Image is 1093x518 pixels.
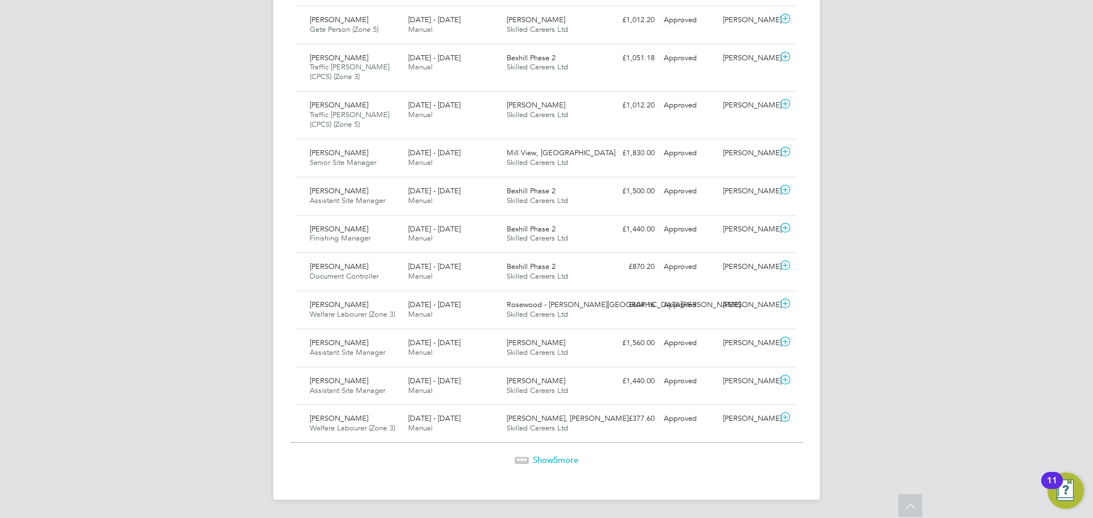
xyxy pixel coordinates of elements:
span: [DATE] - [DATE] [408,15,461,24]
span: Skilled Careers Ltd [507,158,568,167]
span: [DATE] - [DATE] [408,338,461,347]
span: Rosewood - [PERSON_NAME][GEOGRAPHIC_DATA][PERSON_NAME]… [507,300,748,309]
span: [DATE] - [DATE] [408,300,461,309]
div: Approved [659,96,718,115]
span: Bexhill Phase 2 [507,224,556,234]
span: [PERSON_NAME], [PERSON_NAME] [507,413,628,423]
span: Bexhill Phase 2 [507,53,556,63]
span: Document Controller [310,271,379,281]
div: [PERSON_NAME] [718,334,778,353]
div: £870.20 [600,258,659,276]
span: Traffic [PERSON_NAME] (CPCS) (Zone 5) [310,110,389,129]
span: [PERSON_NAME] [310,15,368,24]
span: Manual [408,347,433,357]
span: [PERSON_NAME] [310,186,368,196]
div: Approved [659,258,718,276]
span: Skilled Careers Ltd [507,423,568,433]
span: [DATE] - [DATE] [408,100,461,110]
span: Welfare Labourer (Zone 3) [310,309,395,319]
div: Approved [659,182,718,201]
span: [PERSON_NAME] [310,413,368,423]
span: [PERSON_NAME] [507,15,565,24]
span: Manual [408,233,433,243]
span: [DATE] - [DATE] [408,224,461,234]
div: Approved [659,220,718,239]
span: Manual [408,271,433,281]
span: [PERSON_NAME] [507,376,565,386]
span: Manual [408,158,433,167]
div: Approved [659,409,718,428]
div: £1,440.00 [600,220,659,239]
div: £1,012.20 [600,96,659,115]
span: [PERSON_NAME] [310,300,368,309]
span: Skilled Careers Ltd [507,309,568,319]
span: Skilled Careers Ltd [507,347,568,357]
div: [PERSON_NAME] [718,144,778,163]
div: Approved [659,296,718,314]
span: [PERSON_NAME] [310,376,368,386]
span: [PERSON_NAME] [310,100,368,110]
span: [PERSON_NAME] [310,224,368,234]
span: [PERSON_NAME] [310,148,368,158]
button: Open Resource Center, 11 new notifications [1047,473,1084,509]
span: Manual [408,24,433,34]
span: Manual [408,196,433,205]
span: Manual [408,110,433,119]
div: £604.16 [600,296,659,314]
span: Skilled Careers Ltd [507,196,568,205]
div: Approved [659,11,718,30]
div: £1,830.00 [600,144,659,163]
span: Gate Person (Zone 5) [310,24,379,34]
div: Approved [659,334,718,353]
div: Approved [659,49,718,68]
span: [DATE] - [DATE] [408,186,461,196]
div: £1,440.00 [600,372,659,391]
span: Finishing Manager [310,233,371,243]
span: [DATE] - [DATE] [408,148,461,158]
span: [DATE] - [DATE] [408,413,461,423]
span: Manual [408,423,433,433]
span: Traffic [PERSON_NAME] (CPCS) (Zone 3) [310,62,389,81]
div: £377.60 [600,409,659,428]
span: Skilled Careers Ltd [507,62,568,72]
div: [PERSON_NAME] [718,258,778,276]
div: [PERSON_NAME] [718,182,778,201]
div: [PERSON_NAME] [718,296,778,314]
div: [PERSON_NAME] [718,96,778,115]
span: [DATE] - [DATE] [408,262,461,271]
div: [PERSON_NAME] [718,49,778,68]
span: Skilled Careers Ltd [507,271,568,281]
div: £1,560.00 [600,334,659,353]
span: [PERSON_NAME] [310,338,368,347]
div: [PERSON_NAME] [718,409,778,428]
span: [PERSON_NAME] [310,53,368,63]
span: [PERSON_NAME] [507,100,565,110]
span: Skilled Careers Ltd [507,386,568,395]
div: £1,500.00 [600,182,659,201]
span: Skilled Careers Ltd [507,233,568,243]
div: Approved [659,144,718,163]
span: Show more [533,454,578,465]
div: £1,051.18 [600,49,659,68]
span: Manual [408,62,433,72]
div: £1,012.20 [600,11,659,30]
div: [PERSON_NAME] [718,372,778,391]
span: [DATE] - [DATE] [408,376,461,386]
span: [PERSON_NAME] [507,338,565,347]
span: Bexhill Phase 2 [507,186,556,196]
span: Skilled Careers Ltd [507,24,568,34]
div: [PERSON_NAME] [718,220,778,239]
span: Assistant Site Manager [310,347,385,357]
span: Manual [408,309,433,319]
span: Mill View, [GEOGRAPHIC_DATA] [507,148,615,158]
div: Approved [659,372,718,391]
span: Welfare Labourer (Zone 3) [310,423,395,433]
span: Assistant Site Manager [310,386,385,395]
div: [PERSON_NAME] [718,11,778,30]
span: Bexhill Phase 2 [507,262,556,271]
span: Senior Site Manager [310,158,376,167]
span: [PERSON_NAME] [310,262,368,271]
span: Skilled Careers Ltd [507,110,568,119]
span: 5 [553,454,558,465]
span: [DATE] - [DATE] [408,53,461,63]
